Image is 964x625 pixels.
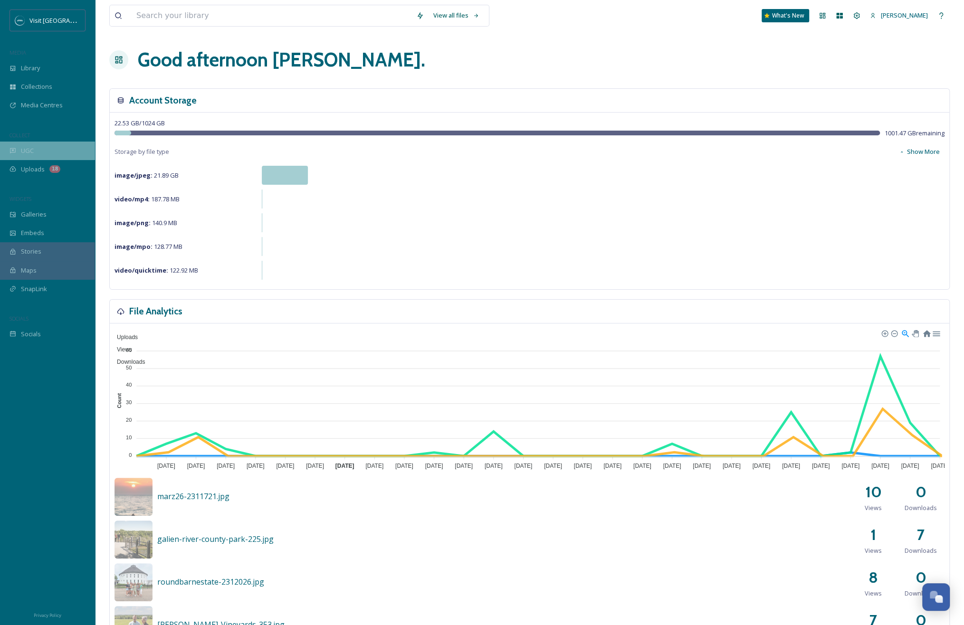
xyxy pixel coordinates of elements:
[126,364,132,370] tspan: 50
[138,46,425,74] h1: Good afternoon [PERSON_NAME] .
[115,563,153,601] img: 04a45a3b-2e61-421f-8617-a0a881b8fbca.jpg
[110,334,138,341] span: Uploads
[916,566,926,589] h2: 0
[514,463,532,469] tspan: [DATE]
[49,165,60,173] div: 18
[663,463,681,469] tspan: [DATE]
[187,463,205,469] tspan: [DATE]
[544,463,562,469] tspan: [DATE]
[10,49,26,56] span: MEDIA
[115,242,153,251] strong: image/mpo :
[881,11,928,19] span: [PERSON_NAME]
[723,463,741,469] tspan: [DATE]
[132,5,411,26] input: Search your library
[115,171,179,180] span: 21.89 GB
[917,523,925,546] h2: 7
[395,463,413,469] tspan: [DATE]
[21,247,41,256] span: Stories
[10,315,29,322] span: SOCIALS
[21,146,34,155] span: UGC
[115,242,182,251] span: 128.77 MB
[21,330,41,339] span: Socials
[126,347,132,353] tspan: 60
[157,534,274,544] span: galien-river-county-park-225.jpg
[693,463,711,469] tspan: [DATE]
[901,463,919,469] tspan: [DATE]
[931,463,949,469] tspan: [DATE]
[126,399,132,405] tspan: 30
[865,6,933,25] a: [PERSON_NAME]
[115,171,153,180] strong: image/jpeg :
[115,147,169,156] span: Storage by file type
[905,589,937,598] span: Downloads
[115,521,153,559] img: 8a61e944-c536-423a-b881-2e6c22d9d19f.jpg
[115,195,180,203] span: 187.78 MB
[247,463,265,469] tspan: [DATE]
[455,463,473,469] tspan: [DATE]
[21,165,45,174] span: Uploads
[865,481,882,503] h2: 10
[129,304,182,318] h3: File Analytics
[157,577,264,587] span: roundbarnestate-2312026.jpg
[29,16,135,25] span: Visit [GEOGRAPHIC_DATA][US_STATE]
[21,101,63,110] span: Media Centres
[905,546,937,555] span: Downloads
[894,142,945,161] button: Show More
[865,546,882,555] span: Views
[841,463,859,469] tspan: [DATE]
[126,435,132,440] tspan: 10
[126,382,132,388] tspan: 40
[812,463,830,469] tspan: [DATE]
[335,463,354,469] tspan: [DATE]
[34,609,61,620] a: Privacy Policy
[217,463,235,469] tspan: [DATE]
[157,463,175,469] tspan: [DATE]
[574,463,592,469] tspan: [DATE]
[115,478,153,516] img: 5ac088c2-7b19-40f5-9b91-f94868a0fe75.jpg
[881,330,888,336] div: Zoom In
[365,463,383,469] tspan: [DATE]
[425,463,443,469] tspan: [DATE]
[885,129,945,138] span: 1001.47 GB remaining
[912,330,917,336] div: Panning
[115,266,198,275] span: 122.92 MB
[782,463,800,469] tspan: [DATE]
[15,16,25,25] img: SM%20Social%20Profile.png
[115,266,168,275] strong: video/quicktime :
[922,329,930,337] div: Reset Zoom
[865,503,882,512] span: Views
[21,64,40,73] span: Library
[306,463,324,469] tspan: [DATE]
[276,463,294,469] tspan: [DATE]
[865,589,882,598] span: Views
[922,583,950,611] button: Open Chat
[752,463,770,469] tspan: [DATE]
[603,463,621,469] tspan: [DATE]
[110,359,145,365] span: Downloads
[429,6,484,25] a: View all files
[21,210,47,219] span: Galleries
[871,463,889,469] tspan: [DATE]
[115,119,165,127] span: 22.53 GB / 1024 GB
[21,284,47,294] span: SnapLink
[916,481,926,503] h2: 0
[10,195,31,202] span: WIDGETS
[485,463,503,469] tspan: [DATE]
[890,330,897,336] div: Zoom Out
[157,491,229,502] span: marz26-2311721.jpg
[762,9,809,22] a: What's New
[932,329,940,337] div: Menu
[10,132,30,139] span: COLLECT
[115,195,150,203] strong: video/mp4 :
[126,417,132,423] tspan: 20
[633,463,651,469] tspan: [DATE]
[21,82,52,91] span: Collections
[905,503,937,512] span: Downloads
[34,612,61,618] span: Privacy Policy
[115,218,177,227] span: 140.9 MB
[110,346,132,353] span: Views
[901,329,909,337] div: Selection Zoom
[129,452,132,458] tspan: 0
